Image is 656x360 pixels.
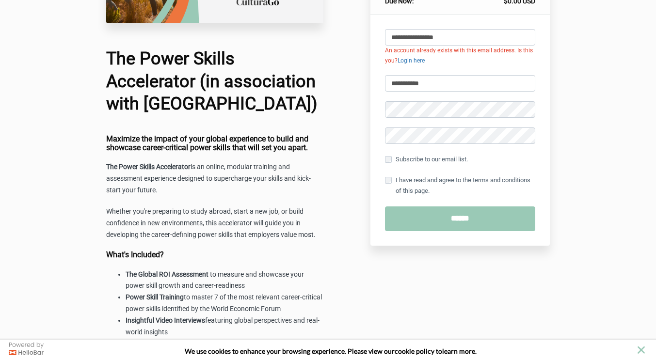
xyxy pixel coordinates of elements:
[106,161,323,196] p: is an online, modular training and assessment experience designed to supercharge your skills and ...
[106,135,323,152] h4: Maximize the impact of your global experience to build and showcase career-critical power skills ...
[385,175,535,196] label: I have read and agree to the terms and conditions of this page.
[126,292,323,315] li: to master 7 of the most relevant career-critical power skills identified by the World Economic Forum
[385,154,468,165] label: Subscribe to our email list.
[126,270,208,278] strong: The Global ROI Assessment
[126,293,184,301] strong: Power Skill Training
[106,250,323,259] h4: What's Included?
[385,177,392,184] input: I have read and agree to the terms and conditions of this page.
[436,347,442,355] strong: to
[385,156,392,163] input: Subscribe to our email list.
[442,347,477,355] span: learn more.
[106,163,191,171] strong: The Power Skills Accelerator
[126,269,323,292] li: to measure and showcase your power skill growth and career-readiness
[126,316,205,324] strong: Insightful Video Interviews
[385,46,535,65] li: An account already exists with this email address. Is this you?
[106,206,323,241] p: Whether you're preparing to study abroad, start a new job, or build confidence in new environment...
[126,315,323,338] li: featuring global perspectives and real-world insights
[395,347,434,355] a: cookie policy
[398,57,425,64] a: Login here
[106,47,323,115] h1: The Power Skills Accelerator (in association with [GEOGRAPHIC_DATA])
[185,347,395,355] span: We use cookies to enhance your browsing experience. Please view our
[635,344,647,356] button: close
